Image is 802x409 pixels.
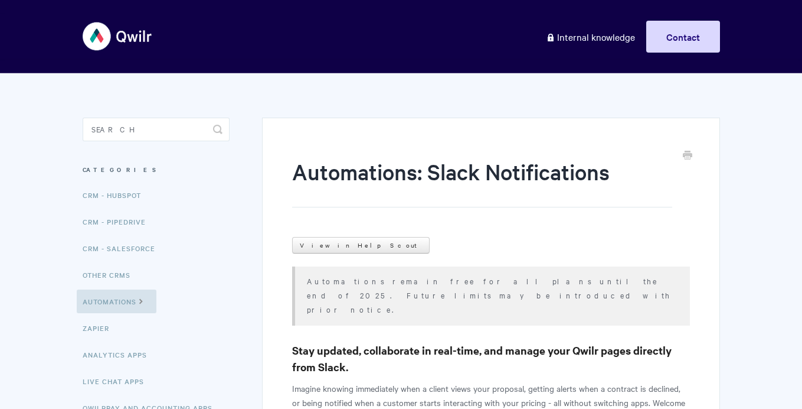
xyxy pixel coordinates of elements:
[307,274,675,316] p: Automations remain free for all plans until the end of 2025. Future limits may be introduced with...
[646,21,720,53] a: Contact
[83,343,156,366] a: Analytics Apps
[83,159,230,180] h3: Categories
[683,150,692,163] a: Print this Article
[83,316,118,340] a: Zapier
[77,290,156,313] a: Automations
[83,14,153,59] img: Qwilr Help Center
[83,183,150,207] a: CRM - HubSpot
[292,157,672,207] h1: Automations: Slack Notifications
[83,236,164,260] a: CRM - Salesforce
[292,343,672,374] strong: Stay updated, collaborate in real-time, and manage your Qwilr pages directly from Slack.
[83,118,230,141] input: Search
[292,237,430,254] a: View in Help Scout
[83,263,139,287] a: Other CRMs
[83,369,153,393] a: Live Chat Apps
[537,21,644,53] a: Internal knowledge
[83,210,155,233] a: CRM - Pipedrive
